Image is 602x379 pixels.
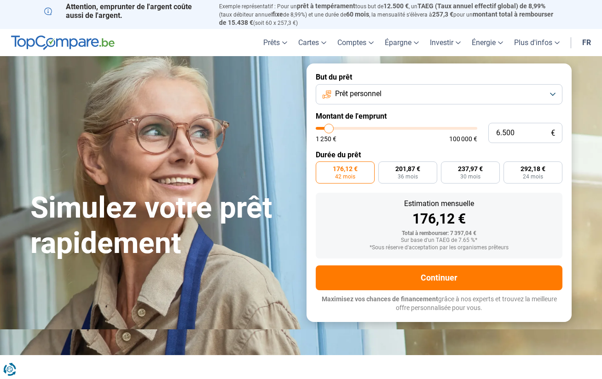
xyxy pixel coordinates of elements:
span: 292,18 € [521,166,545,172]
a: Plus d'infos [509,29,565,56]
a: Prêts [258,29,293,56]
div: *Sous réserve d'acceptation par les organismes prêteurs [323,245,555,251]
div: Sur base d'un TAEG de 7.65 %* [323,237,555,244]
span: Maximisez vos chances de financement [322,295,438,303]
p: Exemple représentatif : Pour un tous but de , un (taux débiteur annuel de 8,99%) et une durée de ... [219,2,558,27]
span: Prêt personnel [335,89,382,99]
span: 12.500 € [383,2,409,10]
a: Investir [424,29,466,56]
span: 30 mois [460,174,480,179]
label: Montant de l'emprunt [316,112,562,121]
span: 24 mois [523,174,543,179]
label: Durée du prêt [316,150,562,159]
span: 36 mois [398,174,418,179]
h1: Simulez votre prêt rapidement [30,190,295,261]
a: Énergie [466,29,509,56]
a: Comptes [332,29,379,56]
p: Attention, emprunter de l'argent coûte aussi de l'argent. [44,2,208,20]
span: 201,87 € [395,166,420,172]
span: 100 000 € [449,136,477,142]
span: fixe [272,11,283,18]
a: Cartes [293,29,332,56]
span: € [551,129,555,137]
span: prêt à tempérament [297,2,355,10]
a: fr [577,29,596,56]
div: 176,12 € [323,212,555,226]
div: Total à rembourser: 7 397,04 € [323,230,555,237]
button: Prêt personnel [316,84,562,104]
img: TopCompare [11,35,115,50]
span: 1 250 € [316,136,336,142]
p: grâce à nos experts et trouvez la meilleure offre personnalisée pour vous. [316,295,562,313]
div: Estimation mensuelle [323,200,555,207]
button: Continuer [316,265,562,290]
span: 257,3 € [432,11,453,18]
span: 42 mois [335,174,355,179]
label: But du prêt [316,73,562,81]
span: TAEG (Taux annuel effectif global) de 8,99% [417,2,545,10]
span: 237,97 € [458,166,483,172]
span: montant total à rembourser de 15.438 € [219,11,553,26]
span: 60 mois [346,11,369,18]
span: 176,12 € [333,166,358,172]
a: Épargne [379,29,424,56]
